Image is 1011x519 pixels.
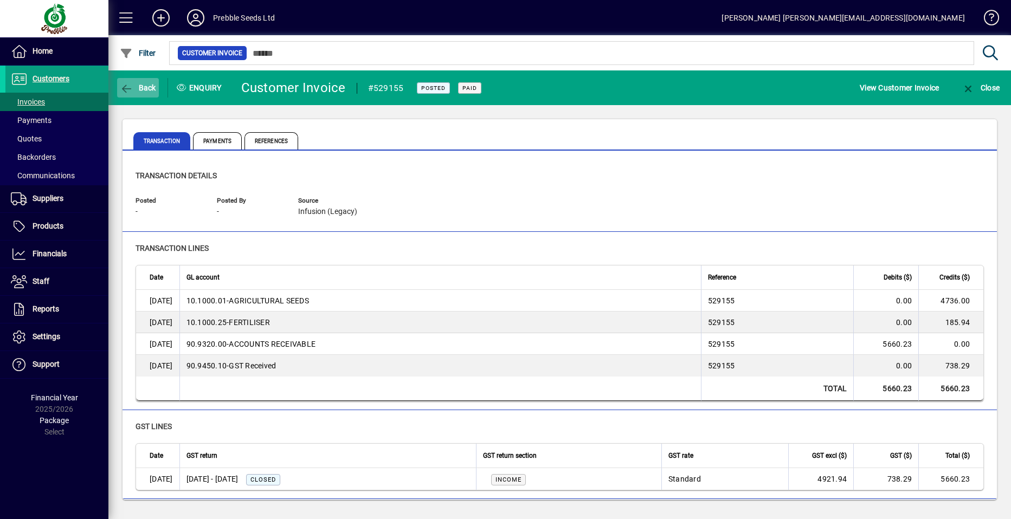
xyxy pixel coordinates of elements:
button: Filter [117,43,159,63]
span: FERTILISER [186,317,270,328]
td: 529155 [701,312,853,333]
a: Products [5,213,108,240]
span: GST rate [668,450,693,462]
div: [PERSON_NAME] [PERSON_NAME][EMAIL_ADDRESS][DOMAIN_NAME] [722,9,965,27]
button: Add [144,8,178,28]
span: Posted [136,197,201,204]
span: Payments [11,116,51,125]
span: - [136,207,138,216]
span: References [244,132,298,150]
button: Profile [178,8,213,28]
span: View Customer Invoice [860,79,939,96]
div: #529155 [368,80,404,97]
a: Payments [5,111,108,129]
td: [DATE] [136,355,179,377]
span: Transaction lines [136,244,209,252]
span: Backorders [11,153,56,161]
span: Staff [33,277,49,286]
span: AGRICULTURAL SEEDS [186,295,309,306]
span: GST return section [483,450,537,462]
span: Source [298,197,363,204]
td: 5660.23 [853,333,918,355]
span: Financials [33,249,67,258]
td: [DATE] [136,312,179,333]
span: Support [33,360,60,368]
span: GST Received [186,360,276,371]
span: Invoices [11,98,45,106]
span: Package [40,416,69,425]
button: View Customer Invoice [857,78,942,98]
span: Credits ($) [939,271,970,283]
td: 5660.23 [918,468,983,490]
td: Standard [661,468,788,490]
span: Payments [193,132,242,150]
span: Communications [11,171,75,180]
span: - [217,207,219,216]
a: Staff [5,268,108,295]
span: Financial Year [31,393,78,402]
td: 5660.23 [918,377,983,401]
a: Settings [5,323,108,351]
button: Close [959,78,1002,98]
span: Customer Invoice [182,48,242,59]
span: INCOME [495,476,521,483]
button: Back [117,78,159,98]
td: [DATE] [136,290,179,312]
span: GST excl ($) [812,450,847,462]
span: Debits ($) [884,271,912,283]
span: ACCOUNTS RECEIVABLE [186,339,316,349]
a: Home [5,38,108,65]
a: Knowledge Base [976,2,997,37]
td: 185.94 [918,312,983,333]
a: Reports [5,296,108,323]
span: Home [33,47,53,55]
td: 0.00 [918,333,983,355]
span: GST lines [136,422,172,431]
td: 529155 [701,290,853,312]
span: Date [150,450,163,462]
span: Products [33,222,63,230]
span: Total ($) [945,450,970,462]
td: [DATE] [136,333,179,355]
td: 0.00 [853,312,918,333]
div: Customer Invoice [241,79,346,96]
span: GST ($) [890,450,912,462]
span: Settings [33,332,60,341]
td: 0.00 [853,290,918,312]
span: Posted by [217,197,282,204]
td: 0.00 [853,355,918,377]
span: Back [120,83,156,92]
span: Filter [120,49,156,57]
td: 5660.23 [853,377,918,401]
td: [DATE] - [DATE] [179,468,476,490]
a: Invoices [5,93,108,111]
span: GST return [186,450,217,462]
span: GL account [186,271,220,283]
span: Date [150,271,163,283]
td: [DATE] [136,468,179,490]
a: Financials [5,241,108,268]
span: Paid [462,85,477,92]
td: 4736.00 [918,290,983,312]
app-page-header-button: Close enquiry [950,78,1011,98]
div: Prebble Seeds Ltd [213,9,275,27]
span: Quotes [11,134,42,143]
span: Customers [33,74,69,83]
span: Suppliers [33,194,63,203]
td: 738.29 [918,355,983,377]
td: 529155 [701,333,853,355]
td: 4921.94 [788,468,853,490]
span: Reference [708,271,736,283]
a: Suppliers [5,185,108,212]
td: Total [701,377,853,401]
span: Closed [250,476,276,483]
span: Reports [33,304,59,313]
a: Quotes [5,129,108,148]
a: Communications [5,166,108,185]
span: Posted [421,85,446,92]
span: Close [962,83,1000,92]
span: Transaction [133,132,190,150]
app-page-header-button: Back [108,78,168,98]
span: Transaction details [136,171,217,180]
span: Infusion (Legacy) [298,207,357,216]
